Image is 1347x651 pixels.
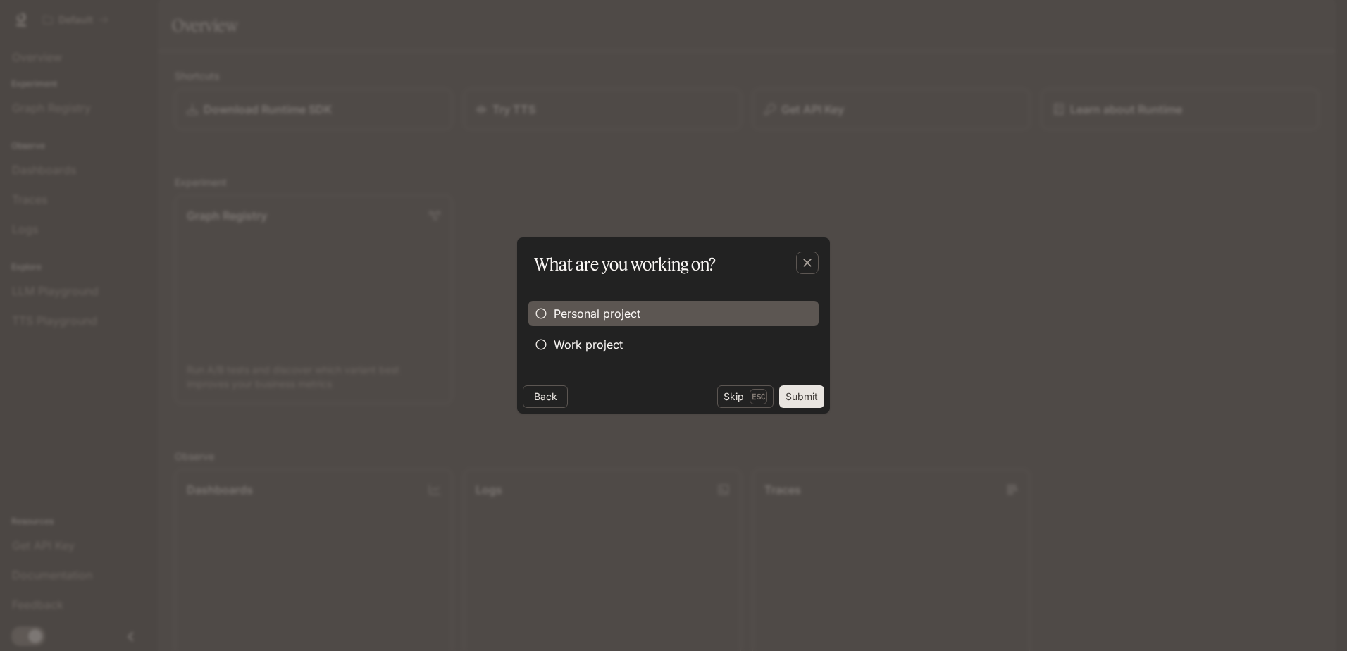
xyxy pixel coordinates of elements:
p: Esc [750,389,767,404]
span: Work project [554,336,623,353]
button: Submit [779,385,824,408]
button: Back [523,385,568,408]
button: SkipEsc [717,385,774,408]
p: What are you working on? [534,252,716,277]
span: Personal project [554,305,640,322]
